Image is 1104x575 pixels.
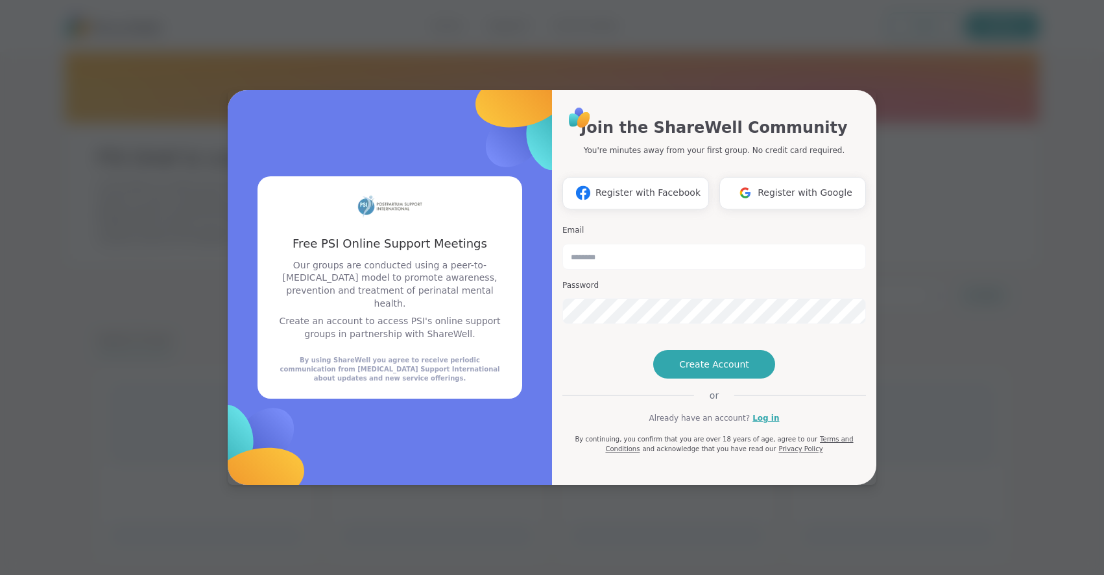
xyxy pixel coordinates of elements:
[418,11,638,231] img: ShareWell Logomark
[581,116,847,139] h1: Join the ShareWell Community
[733,181,758,205] img: ShareWell Logomark
[752,412,779,424] a: Log in
[595,186,701,200] span: Register with Facebook
[694,389,734,402] span: or
[584,145,845,156] p: You're minutes away from your first group. No credit card required.
[575,436,817,443] span: By continuing, you confirm that you are over 18 years of age, agree to our
[778,445,822,452] a: Privacy Policy
[143,344,363,564] img: ShareWell Logomark
[649,412,750,424] span: Already have an account?
[273,259,507,310] p: Our groups are conducted using a peer-to-[MEDICAL_DATA] model to promote awareness, prevention an...
[562,225,866,236] h3: Email
[273,235,507,252] h3: Free PSI Online Support Meetings
[605,436,853,452] a: Terms and Conditions
[571,181,595,205] img: ShareWell Logomark
[758,186,852,200] span: Register with Google
[642,445,776,452] span: and acknowledge that you have read our
[273,315,507,340] p: Create an account to access PSI's online support groups in partnership with ShareWell.
[357,192,422,220] img: partner logo
[565,103,594,132] img: ShareWell Logo
[719,177,866,209] button: Register with Google
[273,356,507,383] div: By using ShareWell you agree to receive periodic communication from [MEDICAL_DATA] Support Intern...
[562,177,709,209] button: Register with Facebook
[562,280,866,291] h3: Password
[679,358,749,371] span: Create Account
[653,350,775,379] button: Create Account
